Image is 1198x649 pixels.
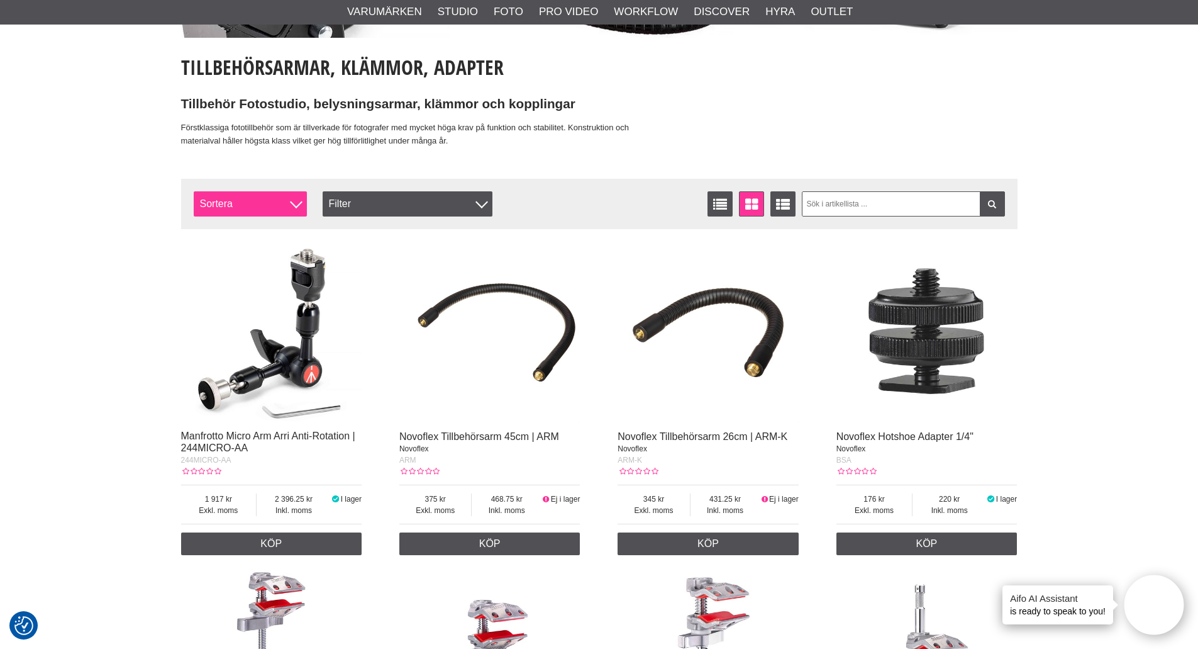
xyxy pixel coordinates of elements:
[769,495,799,504] span: Ej i lager
[551,495,580,504] span: Ej i lager
[257,505,331,516] span: Inkl. moms
[181,431,355,453] a: Manfrotto Micro Arm Arri Anti-Rotation | 244MICRO-AA
[181,533,362,555] a: Köp
[836,431,973,442] a: Novoflex Hotshoe Adapter 1/4"
[399,533,580,555] a: Köp
[980,191,1005,217] a: Filtrera
[539,4,598,20] a: Pro Video
[181,242,362,422] img: Manfrotto Micro Arm Arri Anti-Rotation | 244MICRO-AA
[836,494,912,505] span: 176
[986,495,996,504] i: I lager
[836,444,866,453] span: Novoflex
[541,495,551,504] i: Ej i lager
[323,191,492,217] div: Filter
[691,494,760,505] span: 431.25
[181,505,257,516] span: Exkl. moms
[438,4,478,20] a: Studio
[1010,592,1106,605] h4: Aifo AI Assistant
[472,505,541,516] span: Inkl. moms
[836,242,1018,423] img: Novoflex Hotshoe Adapter 1/4"
[341,495,362,504] span: I lager
[836,456,851,465] span: BSA
[618,456,642,465] span: ARM-K
[399,444,429,453] span: Novoflex
[739,191,764,217] a: Fönstervisning
[912,505,986,516] span: Inkl. moms
[494,4,523,20] a: Foto
[331,495,341,504] i: I lager
[618,444,647,453] span: Novoflex
[194,191,307,217] span: Sortera
[181,456,231,465] span: 244MICRO-AA
[14,616,33,635] img: Revisit consent button
[836,466,877,477] div: Kundbetyg: 0
[181,95,664,113] h2: Tillbehör Fotostudio, belysningsarmar, klämmor och kopplingar
[614,4,678,20] a: Workflow
[399,494,472,505] span: 375
[811,4,853,20] a: Outlet
[691,505,760,516] span: Inkl. moms
[14,614,33,637] button: Samtyckesinställningar
[618,533,799,555] a: Köp
[618,494,690,505] span: 345
[347,4,422,20] a: Varumärken
[399,431,559,442] a: Novoflex Tillbehörsarm 45cm | ARM
[181,466,221,477] div: Kundbetyg: 0
[802,191,1005,217] input: Sök i artikellista ...
[399,505,472,516] span: Exkl. moms
[770,191,796,217] a: Utökad listvisning
[181,494,257,505] span: 1 917
[836,505,912,516] span: Exkl. moms
[618,242,799,423] img: Novoflex Tillbehörsarm 26cm | ARM-K
[765,4,795,20] a: Hyra
[694,4,750,20] a: Discover
[996,495,1017,504] span: I lager
[707,191,733,217] a: Listvisning
[760,495,769,504] i: Ej i lager
[399,466,440,477] div: Kundbetyg: 0
[836,533,1018,555] a: Köp
[472,494,541,505] span: 468.75
[399,456,416,465] span: ARM
[181,54,664,81] h1: Tillbehörsarmar, Klämmor, Adapter
[618,431,787,442] a: Novoflex Tillbehörsarm 26cm | ARM-K
[618,466,658,477] div: Kundbetyg: 0
[181,121,664,148] p: Förstklassiga fototillbehör som är tillverkade för fotografer med mycket höga krav på funktion oc...
[618,505,690,516] span: Exkl. moms
[399,242,580,423] img: Novoflex Tillbehörsarm 45cm | ARM
[257,494,331,505] span: 2 396.25
[912,494,986,505] span: 220
[1002,585,1113,624] div: is ready to speak to you!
